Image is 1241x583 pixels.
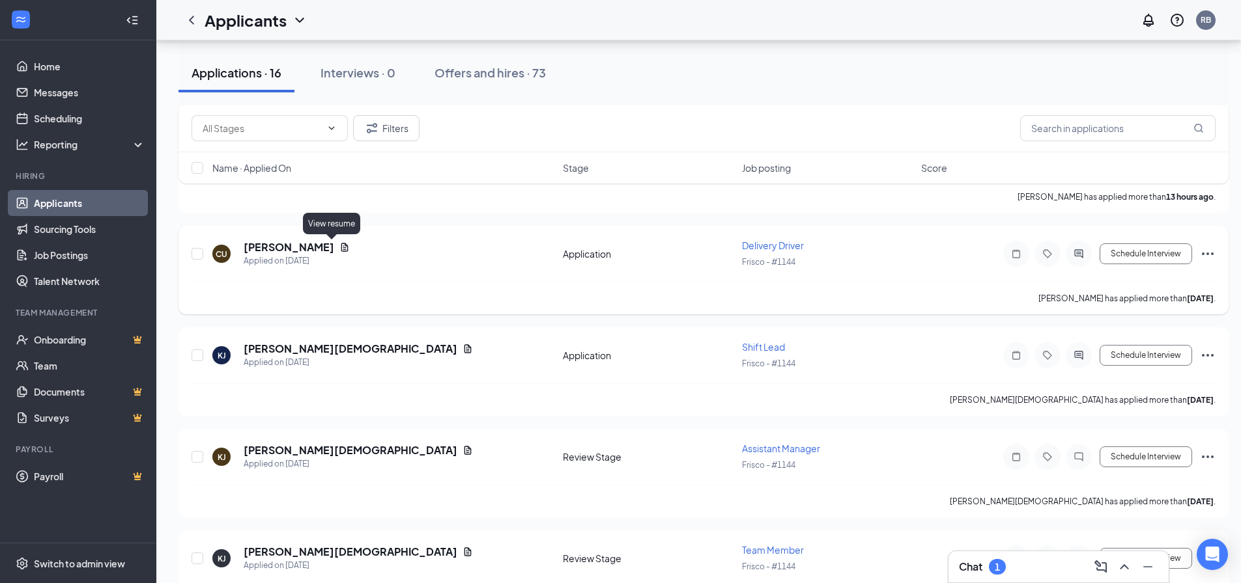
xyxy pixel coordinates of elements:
span: Score [921,161,947,174]
a: Sourcing Tools [34,216,145,242]
svg: ChevronDown [292,12,307,28]
svg: ActiveChat [1071,350,1087,360]
svg: Ellipses [1200,347,1216,363]
div: 1 [995,562,1000,573]
div: Hiring [16,170,143,182]
span: Shift Lead [742,341,785,353]
span: Stage [563,161,589,174]
div: Switch to admin view [34,557,125,570]
svg: ChevronUp [1117,559,1132,575]
div: View resume [303,213,360,234]
a: Talent Network [34,268,145,294]
svg: Note [1008,249,1024,259]
div: Applied on [DATE] [244,254,350,267]
div: Offers and hires · 73 [435,64,546,81]
button: Schedule Interview [1100,548,1192,569]
button: ComposeMessage [1091,556,1111,577]
a: Scheduling [34,105,145,131]
svg: Ellipses [1200,449,1216,465]
div: Application [563,247,734,260]
input: Search in applications [1020,115,1216,141]
p: [PERSON_NAME] has applied more than . [1038,293,1216,304]
a: SurveysCrown [34,405,145,431]
svg: Settings [16,557,29,570]
svg: Filter [364,120,380,136]
svg: Collapse [126,14,139,27]
svg: MagnifyingGlass [1193,123,1204,133]
p: [PERSON_NAME] has applied more than . [1018,191,1216,202]
div: Team Management [16,307,143,318]
h5: [PERSON_NAME] [244,240,334,254]
svg: Minimize [1140,559,1156,575]
svg: Tag [1040,249,1055,259]
a: PayrollCrown [34,463,145,489]
a: Applicants [34,190,145,216]
a: Job Postings [34,242,145,268]
svg: Analysis [16,138,29,151]
h1: Applicants [205,9,287,31]
a: Team [34,353,145,379]
svg: Notifications [1141,12,1156,28]
svg: QuestionInfo [1169,12,1185,28]
button: Minimize [1137,556,1158,577]
svg: ChevronLeft [184,12,199,28]
span: Frisco - #1144 [742,359,795,368]
div: Review Stage [563,450,734,463]
svg: ChevronDown [326,123,337,133]
span: Frisco - #1144 [742,257,795,267]
span: Frisco - #1144 [742,460,795,470]
svg: Note [1008,452,1024,462]
svg: ComposeMessage [1093,559,1109,575]
div: Open Intercom Messenger [1197,539,1228,570]
div: KJ [218,452,226,463]
div: Applied on [DATE] [244,356,473,369]
b: [DATE] [1187,496,1214,506]
svg: Note [1008,350,1024,360]
p: [PERSON_NAME][DEMOGRAPHIC_DATA] has applied more than . [950,394,1216,405]
div: Interviews · 0 [321,64,395,81]
svg: Document [463,445,473,455]
a: DocumentsCrown [34,379,145,405]
b: [DATE] [1187,293,1214,303]
h5: [PERSON_NAME][DEMOGRAPHIC_DATA] [244,342,457,356]
span: Delivery Driver [742,239,804,251]
h3: Chat [959,560,982,574]
div: KJ [218,350,226,361]
input: All Stages [203,121,321,135]
div: Review Stage [563,552,734,565]
span: Team Member [742,544,804,556]
span: Frisco - #1144 [742,562,795,571]
span: Assistant Manager [742,442,820,454]
div: Reporting [34,138,146,151]
span: Name · Applied On [212,161,291,174]
svg: ActiveChat [1071,249,1087,259]
p: [PERSON_NAME][DEMOGRAPHIC_DATA] has applied more than . [950,496,1216,507]
div: RB [1201,14,1211,25]
svg: Document [339,242,350,252]
button: Filter Filters [353,115,420,141]
div: Applied on [DATE] [244,457,473,470]
h5: [PERSON_NAME][DEMOGRAPHIC_DATA] [244,443,457,457]
svg: Ellipses [1200,246,1216,262]
svg: Document [463,344,473,354]
svg: Tag [1040,350,1055,360]
a: Home [34,53,145,79]
svg: WorkstreamLogo [14,13,27,26]
div: Applications · 16 [192,64,281,81]
div: CU [216,249,227,260]
div: Applied on [DATE] [244,559,473,572]
svg: ChatInactive [1071,452,1087,462]
button: Schedule Interview [1100,345,1192,366]
div: KJ [218,553,226,564]
svg: Document [463,547,473,557]
b: 13 hours ago [1166,192,1214,202]
a: OnboardingCrown [34,327,145,353]
div: Payroll [16,444,143,455]
button: ChevronUp [1114,556,1135,577]
button: Schedule Interview [1100,446,1192,467]
span: Job posting [742,161,791,174]
h5: [PERSON_NAME][DEMOGRAPHIC_DATA] [244,545,457,559]
div: Application [563,349,734,362]
b: [DATE] [1187,395,1214,405]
